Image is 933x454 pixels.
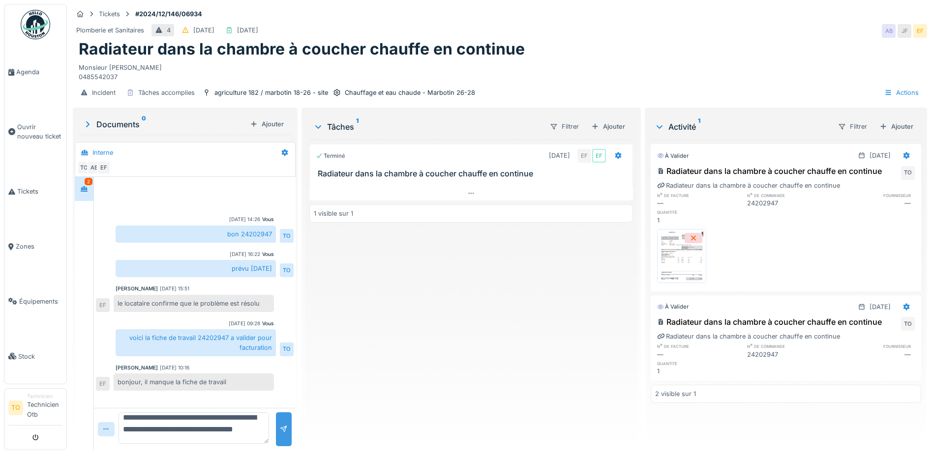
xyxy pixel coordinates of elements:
[8,400,23,415] li: TO
[19,297,62,306] span: Équipements
[870,302,891,312] div: [DATE]
[747,199,831,208] div: 24202947
[4,329,66,384] a: Stock
[831,192,915,199] h6: fournisseur
[79,59,921,82] div: Monsieur [PERSON_NAME] 0485542037
[549,151,570,160] div: [DATE]
[237,26,258,35] div: [DATE]
[657,332,840,341] div: Radiateur dans la chambre à coucher chauffe en continue
[8,393,62,426] a: TO TechnicienTechnicien Otb
[356,121,359,133] sup: 1
[280,342,294,356] div: TO
[142,118,146,130] sup: 0
[4,219,66,274] a: Zones
[97,161,111,174] div: EF
[16,242,62,251] span: Zones
[880,85,923,100] div: Actions
[4,45,66,100] a: Agenda
[657,199,741,208] div: —
[116,285,158,292] div: [PERSON_NAME]
[214,88,328,97] div: agriculture 182 / marbotin 18-26 - site
[167,26,171,35] div: 4
[831,199,915,208] div: —
[657,360,741,367] h6: quantité
[262,251,274,258] div: Vous
[657,303,689,311] div: À valider
[16,67,62,77] span: Agenda
[138,88,195,97] div: Tâches accomplies
[657,152,689,160] div: À valider
[87,161,101,174] div: AB
[116,260,276,277] div: prévu [DATE]
[229,216,260,223] div: [DATE] 14:26
[116,329,276,356] div: voici la fiche de travail 24202947 a valider pour facturation
[316,152,345,160] div: Terminé
[747,343,831,349] h6: n° de commande
[96,298,110,312] div: EF
[747,192,831,199] h6: n° de commande
[160,364,189,371] div: [DATE] 10:16
[831,350,915,359] div: —
[657,343,741,349] h6: n° de facture
[747,350,831,359] div: 24202947
[85,178,92,185] div: 2
[262,216,274,223] div: Vous
[229,320,260,327] div: [DATE] 09:28
[92,148,113,157] div: Interne
[657,350,741,359] div: —
[587,120,629,133] div: Ajouter
[913,24,927,38] div: EF
[96,377,110,391] div: EF
[655,389,696,398] div: 2 visible sur 1
[592,149,606,163] div: EF
[901,317,915,331] div: TO
[160,285,189,292] div: [DATE] 15:51
[4,274,66,329] a: Équipements
[875,120,917,133] div: Ajouter
[246,117,288,131] div: Ajouter
[17,122,62,141] span: Ouvrir nouveau ticket
[657,216,741,225] div: 1
[114,295,274,312] div: le locataire confirme que le problème est résolu
[313,121,542,133] div: Tâches
[17,187,62,196] span: Tickets
[21,10,50,39] img: Badge_color-CXgf-gQk.svg
[230,251,260,258] div: [DATE] 16:22
[698,121,700,133] sup: 1
[660,231,704,281] img: t7climjevwyh3eecc9u9qr7gvkjn
[76,26,144,35] div: Plomberie et Sanitaires
[131,9,206,19] strong: #2024/12/146/06934
[577,149,591,163] div: EF
[345,88,475,97] div: Chauffage et eau chaude - Marbotin 26-28
[27,393,62,400] div: Technicien
[657,209,741,215] h6: quantité
[83,118,246,130] div: Documents
[834,119,872,134] div: Filtrer
[18,352,62,361] span: Stock
[318,169,629,178] h3: Radiateur dans la chambre à coucher chauffe en continue
[4,164,66,219] a: Tickets
[116,364,158,371] div: [PERSON_NAME]
[314,209,353,218] div: 1 visible sur 1
[116,226,276,243] div: bon 24202947
[27,393,62,423] li: Technicien Otb
[193,26,214,35] div: [DATE]
[831,343,915,349] h6: fournisseur
[77,161,91,174] div: TO
[4,100,66,164] a: Ouvrir nouveau ticket
[901,166,915,180] div: TO
[655,121,830,133] div: Activité
[870,151,891,160] div: [DATE]
[657,181,840,190] div: Radiateur dans la chambre à coucher chauffe en continue
[657,192,741,199] h6: n° de facture
[657,165,882,177] div: Radiateur dans la chambre à coucher chauffe en continue
[882,24,896,38] div: AB
[657,367,741,376] div: 1
[92,88,116,97] div: Incident
[280,263,294,277] div: TO
[280,229,294,243] div: TO
[898,24,911,38] div: JF
[79,40,525,58] h1: Radiateur dans la chambre à coucher chauffe en continue
[114,373,274,391] div: bonjour, il manque la fiche de travail
[545,119,583,134] div: Filtrer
